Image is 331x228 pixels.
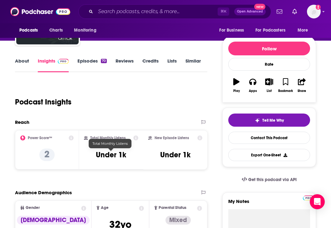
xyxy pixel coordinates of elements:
[101,206,109,210] span: Age
[218,8,229,16] span: ⌘ K
[15,58,29,72] a: About
[228,198,310,209] label: My Notes
[45,24,67,36] a: Charts
[15,97,72,107] h1: Podcast Insights
[310,194,325,209] div: Open Intercom Messenger
[307,5,321,18] img: User Profile
[74,26,96,35] span: Monitoring
[298,89,306,93] div: Share
[219,26,244,35] span: For Business
[228,149,310,161] button: Export One-Sheet
[245,74,261,97] button: Apps
[248,177,297,182] span: Get this podcast via API
[290,6,299,17] a: Show notifications dropdown
[234,8,266,15] button: Open AdvancedNew
[92,141,128,146] span: Total Monthly Listens
[167,58,177,72] a: Lists
[255,118,260,123] img: tell me why sparkle
[160,150,190,160] h3: Under 1k
[10,6,70,18] img: Podchaser - Follow, Share and Rate Podcasts
[142,58,159,72] a: Credits
[293,24,316,36] button: open menu
[77,58,107,72] a: Episodes70
[298,26,308,35] span: More
[237,10,263,13] span: Open Advanced
[90,136,126,140] h2: Total Monthly Listens
[159,206,186,210] span: Parental Status
[228,132,310,144] a: Contact This Podcast
[251,24,294,36] button: open menu
[185,58,201,72] a: Similar
[278,89,293,93] div: Bookmark
[307,5,321,18] span: Logged in as charlottestone
[215,24,252,36] button: open menu
[316,5,321,10] svg: Email not verified
[267,89,272,93] div: List
[233,89,240,93] div: Play
[28,136,52,140] h2: Power Score™
[165,216,191,225] div: Mixed
[255,26,285,35] span: For Podcasters
[274,6,285,17] a: Show notifications dropdown
[262,118,284,123] span: Tell Me Why
[15,24,46,36] button: open menu
[254,4,265,10] span: New
[96,7,218,17] input: Search podcasts, credits, & more...
[307,5,321,18] button: Show profile menu
[261,74,277,97] button: List
[19,26,38,35] span: Podcasts
[116,58,134,72] a: Reviews
[294,74,310,97] button: Share
[249,89,257,93] div: Apps
[17,216,90,225] div: [DEMOGRAPHIC_DATA]
[228,74,245,97] button: Play
[237,172,302,187] a: Get this podcast via API
[15,190,72,195] h2: Audience Demographics
[39,149,55,161] p: 2
[38,58,69,72] a: InsightsPodchaser Pro
[49,26,63,35] span: Charts
[228,58,310,71] div: Rate
[70,24,104,36] button: open menu
[228,42,310,55] button: Follow
[58,59,69,64] img: Podchaser Pro
[277,74,294,97] button: Bookmark
[15,119,29,125] h2: Reach
[155,136,189,140] h2: New Episode Listens
[101,59,107,63] div: 70
[228,114,310,127] button: tell me why sparkleTell Me Why
[303,195,314,200] img: Podchaser Pro
[303,195,314,200] a: Pro website
[26,206,40,210] span: Gender
[96,150,126,160] h3: Under 1k
[78,4,271,19] div: Search podcasts, credits, & more...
